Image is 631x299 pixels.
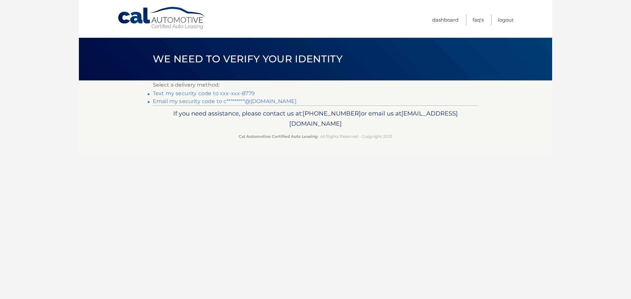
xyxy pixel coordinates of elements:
a: Text my security code to xxx-xxx-8779 [153,90,255,96]
a: Cal Automotive [117,7,206,30]
a: Email my security code to c*********@[DOMAIN_NAME] [153,98,296,104]
a: Dashboard [432,14,458,25]
a: Logout [498,14,514,25]
span: We need to verify your identity [153,53,342,65]
p: If you need assistance, please contact us at: or email us at [157,108,474,129]
p: - All Rights Reserved - Copyright 2025 [157,133,474,140]
strong: Cal Automotive Certified Auto Leasing [239,134,317,139]
a: FAQ's [473,14,484,25]
span: [PHONE_NUMBER] [303,110,361,117]
p: Select a delivery method: [153,80,478,90]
